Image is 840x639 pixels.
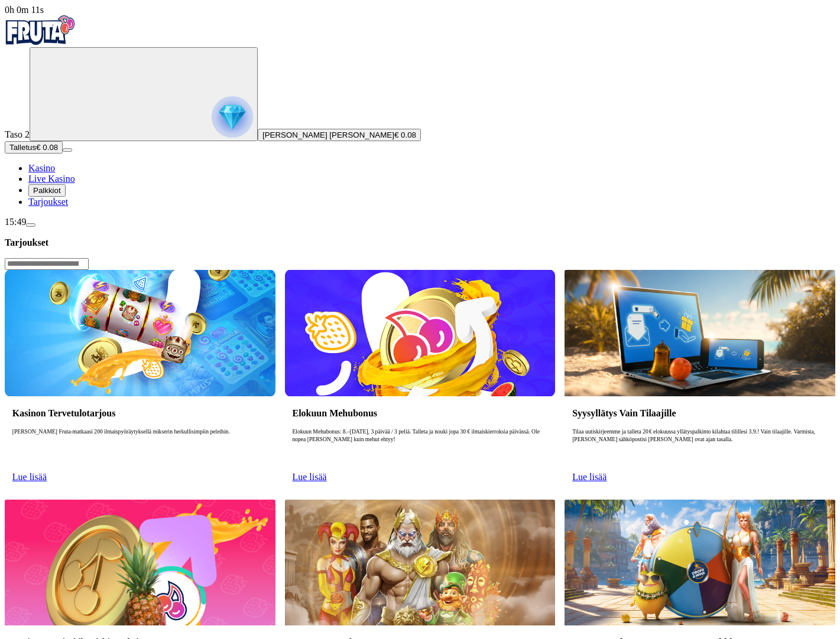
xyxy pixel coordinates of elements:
p: [PERSON_NAME] Fruta-matkaasi 200 ilmaispyöräytyksellä mikserin herkullisimpiin peleihin. [12,428,268,466]
span: Palkkiot [33,186,61,195]
img: 2 000 000 € Palkintopotti/kk [565,500,835,625]
p: Tilaa uutiskirjeemme ja talleta 20 € elokuussa yllätyspalkinto kilahtaa tilillesi 3.9.! Vain tila... [572,428,828,466]
a: Lue lisää [292,472,326,482]
nav: Main menu [5,163,835,207]
h3: Elokuun Mehubonus [292,407,547,419]
span: € 0.08 [36,143,58,152]
img: Kasinon Tervetulotarjous [5,270,275,396]
span: Taso 2 [5,129,30,139]
p: Elokuun Mehubonus: 8.–[DATE], 3 päivää / 3 peliä. Talleta ja nouki jopa 30 € ilmaiskierroksia päi... [292,428,547,466]
button: Palkkiot [28,184,66,197]
img: LOOT Legends [285,500,556,625]
button: [PERSON_NAME] [PERSON_NAME]€ 0.08 [258,129,421,141]
img: reward progress [212,96,253,138]
a: Lue lisää [572,472,607,482]
button: menu [26,223,35,227]
img: Fruit Up, poimi ilmaiskierroksia [5,500,275,625]
a: Live Kasino [28,174,75,184]
h3: Syysyllätys Vain Tilaajille [572,407,828,419]
img: Syysyllätys Vain Tilaajille [565,270,835,396]
h3: Kasinon Tervetulotarjous [12,407,268,419]
span: 15:49 [5,217,26,227]
a: Lue lisää [12,472,47,482]
input: Search [5,258,89,270]
img: Fruta [5,15,76,45]
button: reward progress [30,47,258,141]
button: menu [63,148,72,152]
span: Talletus [9,143,36,152]
h3: Tarjoukset [5,237,835,248]
nav: Primary [5,15,835,207]
span: € 0.08 [394,131,416,139]
a: Tarjoukset [28,197,68,207]
img: Elokuun Mehubonus [285,270,556,396]
a: Kasino [28,163,55,173]
span: user session time [5,5,44,15]
span: [PERSON_NAME] [PERSON_NAME] [262,131,394,139]
button: Talletusplus icon€ 0.08 [5,141,63,154]
a: Fruta [5,37,76,47]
